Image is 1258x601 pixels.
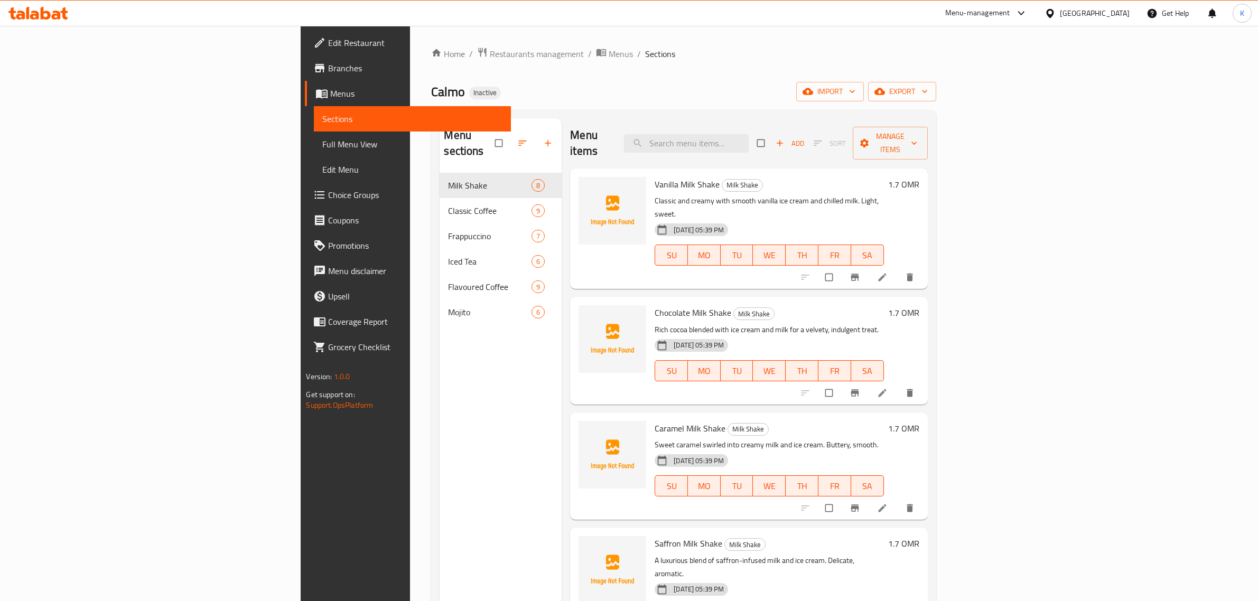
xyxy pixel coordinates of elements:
button: Add section [536,132,562,155]
span: Select section first [807,135,853,152]
button: SA [851,360,884,381]
a: Upsell [305,284,511,309]
span: Milk Shake [728,423,768,435]
button: SA [851,475,884,496]
button: MO [688,475,721,496]
span: 9 [532,206,544,216]
span: TH [790,248,814,263]
p: Rich cocoa blended with ice cream and milk for a velvety, indulgent treat. [655,323,883,336]
button: Branch-specific-item [843,496,869,520]
span: 6 [532,307,544,317]
span: [DATE] 05:39 PM [669,584,728,594]
span: WE [757,363,781,379]
a: Branches [305,55,511,81]
span: SU [659,248,684,263]
span: 1.0.0 [334,370,350,383]
a: Edit menu item [877,272,890,283]
button: TU [721,245,753,266]
li: / [588,48,592,60]
span: Milk Shake [734,308,774,320]
span: Iced Tea [448,255,532,268]
img: Caramel Milk Shake [579,421,646,489]
span: Add item [773,135,807,152]
span: Grocery Checklist [328,341,502,353]
button: export [868,82,936,101]
span: Restaurants management [490,48,584,60]
div: Iced Tea6 [440,249,562,274]
div: Milk Shake [733,307,775,320]
button: import [796,82,864,101]
span: Sections [645,48,675,60]
span: Milk Shake [722,179,762,191]
a: Grocery Checklist [305,334,511,360]
a: Promotions [305,233,511,258]
div: Menu-management [945,7,1010,20]
h2: Menu items [570,127,611,159]
a: Edit Menu [314,157,511,182]
span: TU [725,363,749,379]
img: Vanilla Milk Shake [579,177,646,245]
a: Support.OpsPlatform [306,398,373,412]
span: Manage items [861,130,919,156]
a: Choice Groups [305,182,511,208]
div: Milk Shake [722,179,763,192]
div: Milk Shake8 [440,173,562,198]
span: Edit Restaurant [328,36,502,49]
span: Select to update [819,267,841,287]
button: MO [688,245,721,266]
span: Menus [330,87,502,100]
span: Classic Coffee [448,204,532,217]
button: FR [818,245,851,266]
nav: breadcrumb [431,47,936,61]
span: Select to update [819,498,841,518]
input: search [624,134,749,153]
span: Menus [609,48,633,60]
p: A luxurious blend of saffron-infused milk and ice cream. Delicate, aromatic. [655,554,883,580]
span: Milk Shake [725,539,765,551]
span: WE [757,248,781,263]
div: Classic Coffee9 [440,198,562,223]
button: WE [753,360,786,381]
span: TH [790,363,814,379]
div: Mojito6 [440,299,562,325]
span: Add [776,137,804,149]
span: 6 [532,257,544,267]
a: Sections [314,106,511,132]
span: Frappuccino [448,230,532,242]
span: export [877,85,928,98]
div: Flavoured Coffee9 [440,274,562,299]
button: TU [721,475,753,496]
button: Add [773,135,807,152]
a: Edit Restaurant [305,30,511,55]
button: MO [688,360,721,381]
span: FR [823,478,847,494]
button: Manage items [853,127,928,159]
span: 7 [532,231,544,241]
a: Full Menu View [314,132,511,157]
span: Saffron Milk Shake [655,536,722,551]
span: SA [855,248,880,263]
a: Edit menu item [877,388,890,398]
span: WE [757,478,781,494]
a: Menu disclaimer [305,258,511,284]
span: Full Menu View [322,138,502,151]
span: import [805,85,855,98]
li: / [637,48,641,60]
span: Menu disclaimer [328,265,502,277]
button: SU [655,475,688,496]
span: FR [823,248,847,263]
div: items [532,179,545,192]
span: K [1240,7,1244,19]
button: FR [818,360,851,381]
a: Edit menu item [877,503,890,513]
div: Milk Shake [728,423,769,436]
span: Flavoured Coffee [448,280,532,293]
button: TH [786,360,818,381]
nav: Menu sections [440,168,562,329]
span: MO [692,478,716,494]
a: Menus [305,81,511,106]
h6: 1.7 OMR [888,421,919,436]
span: Vanilla Milk Shake [655,176,720,192]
